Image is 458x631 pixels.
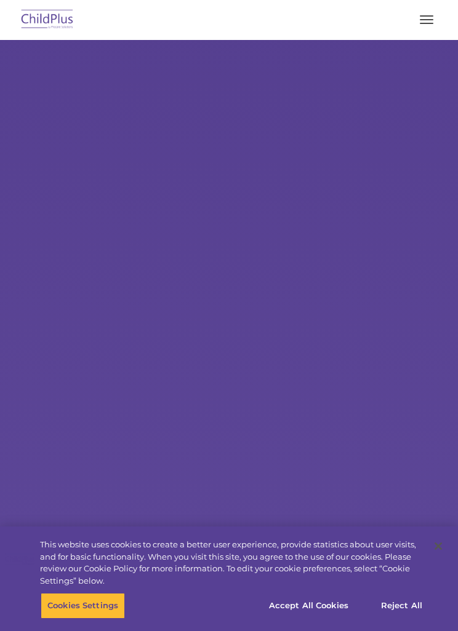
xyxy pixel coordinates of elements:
[363,593,440,619] button: Reject All
[18,6,76,34] img: ChildPlus by Procare Solutions
[40,539,425,587] div: This website uses cookies to create a better user experience, provide statistics about user visit...
[262,593,355,619] button: Accept All Cookies
[41,593,125,619] button: Cookies Settings
[425,533,452,560] button: Close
